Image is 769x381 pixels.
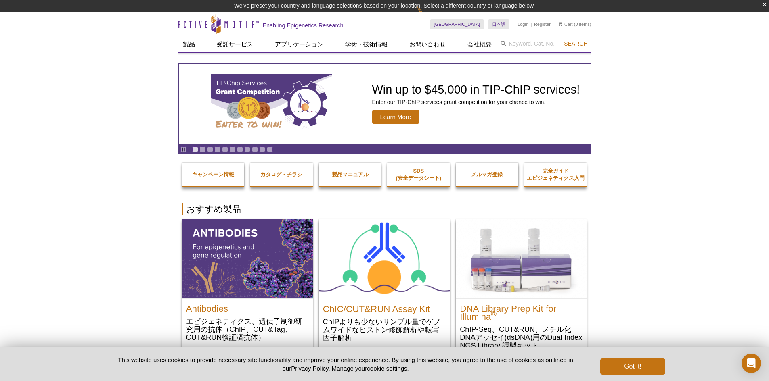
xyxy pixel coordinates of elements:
a: Go to slide 1 [192,146,198,152]
article: TIP-ChIP Services Grant Competition [179,64,591,144]
a: 製品マニュアル [319,163,381,186]
a: Privacy Policy [291,365,328,372]
a: お問い合わせ [404,37,451,52]
img: Your Cart [559,22,562,26]
a: Go to slide 2 [199,146,205,152]
strong: メルマガ登録 [471,171,503,177]
a: Go to slide 4 [214,146,220,152]
div: Open Intercom Messenger [742,354,761,373]
h2: Antibodies [186,301,309,313]
p: ChIPよりも少ないサンプル量でゲノムワイドなヒストン修飾解析や転写因子解析 [323,317,446,342]
p: This website uses cookies to provide necessary site functionality and improve your online experie... [104,356,587,373]
a: アプリケーション [270,37,328,52]
a: 日本語 [488,19,509,29]
p: ChIP-Seq、CUT&RUN、メチル化DNAアッセイ(dsDNA)用のDual Index NGS Library 調製キット [460,325,583,350]
a: Go to slide 11 [267,146,273,152]
a: キャンペーン情報 [182,163,245,186]
a: Toggle autoplay [180,146,186,152]
sup: ® [491,310,497,318]
strong: 完全ガイド エピジェネティクス入門 [527,168,585,181]
button: Got it! [600,358,665,375]
a: メルマガ登録 [456,163,518,186]
a: 受託サービス [212,37,258,52]
img: Change Here [417,6,438,25]
a: TIP-ChIP Services Grant Competition Win up to $45,000 in TIP-ChIP services! Enter our TIP-ChIP se... [179,64,591,144]
h2: おすすめ製品 [182,203,587,215]
a: Go to slide 8 [244,146,250,152]
a: All Antibodies Antibodies エピジェネティクス、遺伝子制御研究用の抗体（ChIP、CUT&Tag、CUT&RUN検証済抗体） [182,219,313,350]
a: DNA Library Prep Kit for Illumina DNA Library Prep Kit for Illumina® ChIP-Seq、CUT&RUN、メチル化DNAアッセイ... [456,219,587,358]
p: Enter our TIP-ChIP services grant competition for your chance to win. [372,98,580,106]
strong: 製品マニュアル [332,171,369,177]
h2: DNA Library Prep Kit for Illumina [460,301,583,321]
strong: キャンペーン情報 [192,171,234,177]
span: Search [564,40,587,47]
li: | [531,19,532,29]
a: Cart [559,21,573,27]
a: カタログ・チラシ [250,163,313,186]
img: All Antibodies [182,219,313,298]
h2: ChIC/CUT&RUN Assay Kit [323,301,446,313]
a: Go to slide 6 [229,146,235,152]
img: TIP-ChIP Services Grant Competition [211,74,332,134]
h2: Enabling Epigenetics Research [263,22,344,29]
a: Login [518,21,528,27]
a: SDS(安全データシート) [387,159,450,190]
a: ChIC/CUT&RUN Assay Kit ChIC/CUT&RUN Assay Kit ChIPよりも少ないサンプル量でゲノムワイドなヒストン修飾解析や転写因子解析 [319,219,450,350]
h2: Win up to $45,000 in TIP-ChIP services! [372,83,580,96]
input: Keyword, Cat. No. [497,37,591,50]
button: cookie settings [367,365,407,372]
a: 完全ガイドエピジェネティクス入門 [524,159,587,190]
a: Go to slide 7 [237,146,243,152]
a: Go to slide 5 [222,146,228,152]
strong: SDS (安全データシート) [396,168,441,181]
button: Search [562,40,590,47]
a: Go to slide 10 [259,146,265,152]
li: (0 items) [559,19,591,29]
img: ChIC/CUT&RUN Assay Kit [319,219,450,299]
a: 学術・技術情報 [340,37,392,52]
p: エピジェネティクス、遺伝子制御研究用の抗体（ChIP、CUT&Tag、CUT&RUN検証済抗体） [186,317,309,341]
span: Learn More [372,110,419,124]
img: DNA Library Prep Kit for Illumina [456,219,587,298]
a: 製品 [178,37,200,52]
a: Go to slide 9 [252,146,258,152]
a: 会社概要 [463,37,497,52]
a: Register [534,21,551,27]
strong: カタログ・チラシ [260,171,302,177]
a: Go to slide 3 [207,146,213,152]
a: [GEOGRAPHIC_DATA] [430,19,484,29]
